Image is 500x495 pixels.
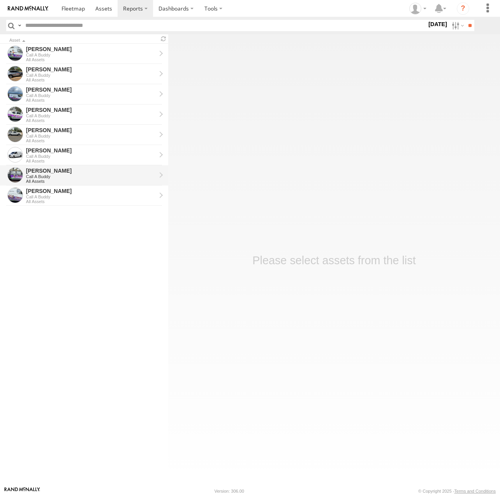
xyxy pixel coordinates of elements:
div: All Assets [26,199,156,204]
div: Call A Buddy [26,93,156,98]
span: Refresh [159,35,168,42]
a: Terms and Conditions [454,489,496,493]
div: Andrew - View Asset History [26,127,156,134]
div: All Assets [26,118,156,123]
div: Call A Buddy [26,154,156,159]
div: Chris - View Asset History [26,66,156,73]
div: Daniel - View Asset History [26,106,156,113]
div: Call A Buddy [26,194,156,199]
div: Michael - View Asset History [26,147,156,154]
img: rand-logo.svg [8,6,48,11]
div: All Assets [26,78,156,82]
i: ? [457,2,469,15]
label: Search Query [16,20,23,31]
div: Tom - View Asset History [26,46,156,53]
label: Search Filter Options [449,20,465,31]
div: Version: 306.00 [215,489,244,493]
div: Peter - View Asset History [26,187,156,194]
div: Helen Mason [407,3,429,14]
div: All Assets [26,159,156,163]
a: Visit our Website [4,487,40,495]
div: © Copyright 2025 - [418,489,496,493]
div: Click to Sort [9,39,156,42]
div: Call A Buddy [26,174,156,179]
div: Jamie - View Asset History [26,86,156,93]
label: [DATE] [427,20,449,28]
div: Kyle - View Asset History [26,167,156,174]
div: All Assets [26,57,156,62]
div: All Assets [26,179,156,184]
div: All Assets [26,98,156,103]
div: Call A Buddy [26,53,156,57]
div: Call A Buddy [26,134,156,138]
div: All Assets [26,138,156,143]
div: Call A Buddy [26,73,156,78]
div: Call A Buddy [26,113,156,118]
